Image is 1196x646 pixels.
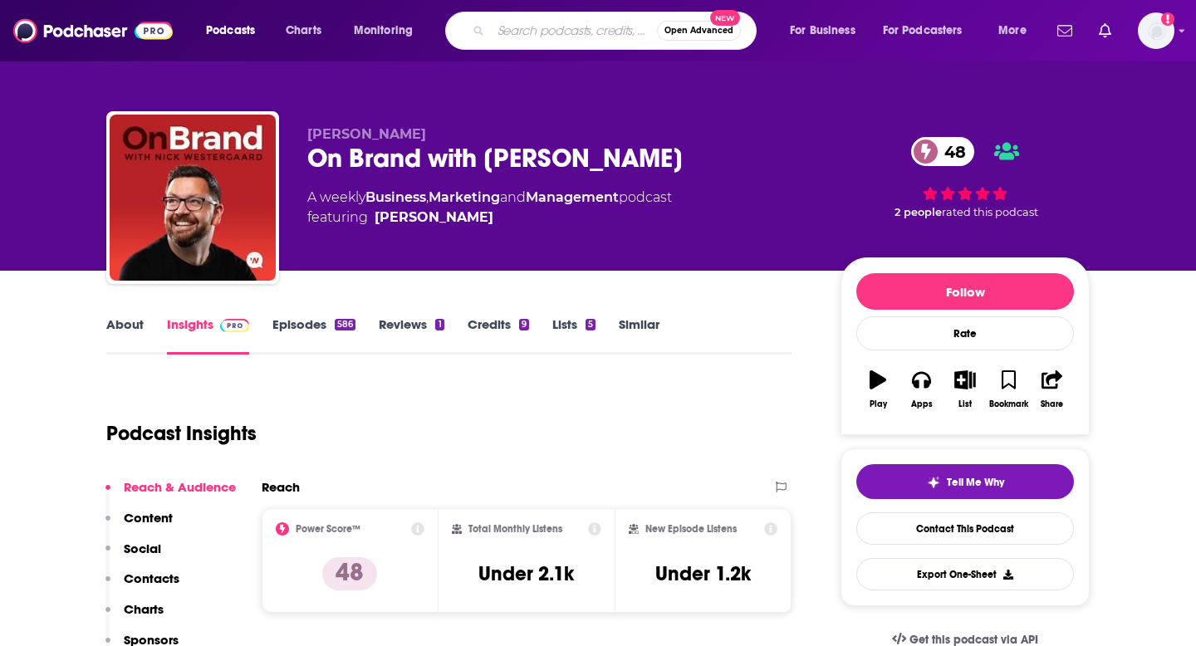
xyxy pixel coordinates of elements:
[275,17,331,44] a: Charts
[856,464,1074,499] button: tell me why sparkleTell Me Why
[664,27,733,35] span: Open Advanced
[657,21,741,41] button: Open AdvancedNew
[272,316,355,355] a: Episodes586
[167,316,249,355] a: InsightsPodchaser Pro
[206,19,255,42] span: Podcasts
[286,19,321,42] span: Charts
[124,479,236,495] p: Reach & Audience
[124,601,164,617] p: Charts
[841,126,1090,229] div: 48 2 peoplerated this podcast
[1092,17,1118,45] a: Show notifications dropdown
[790,19,855,42] span: For Business
[105,541,161,571] button: Social
[989,399,1028,409] div: Bookmark
[895,206,942,218] span: 2 people
[1138,12,1174,49] button: Show profile menu
[958,399,972,409] div: List
[944,360,987,419] button: List
[856,558,1074,590] button: Export One-Sheet
[1138,12,1174,49] span: Logged in as redsetterpr
[856,316,1074,350] div: Rate
[105,479,236,510] button: Reach & Audience
[645,523,737,535] h2: New Episode Listens
[655,561,751,586] h3: Under 1.2k
[429,189,500,205] a: Marketing
[778,17,876,44] button: open menu
[354,19,413,42] span: Monitoring
[105,601,164,632] button: Charts
[435,319,444,330] div: 1
[322,557,377,590] p: 48
[872,17,987,44] button: open menu
[106,421,257,446] h1: Podcast Insights
[365,189,426,205] a: Business
[105,570,179,601] button: Contacts
[856,273,1074,310] button: Follow
[586,319,596,330] div: 5
[987,17,1047,44] button: open menu
[491,17,657,44] input: Search podcasts, credits, & more...
[619,316,659,355] a: Similar
[468,523,562,535] h2: Total Monthly Listens
[124,570,179,586] p: Contacts
[1161,12,1174,26] svg: Add a profile image
[124,510,173,526] p: Content
[342,17,434,44] button: open menu
[426,189,429,205] span: ,
[307,208,672,228] span: featuring
[262,479,300,495] h2: Reach
[899,360,943,419] button: Apps
[856,512,1074,545] a: Contact This Podcast
[928,137,974,166] span: 48
[1051,17,1079,45] a: Show notifications dropdown
[478,561,574,586] h3: Under 2.1k
[110,115,276,281] img: On Brand with Nick Westergaard
[105,510,173,541] button: Content
[519,319,529,330] div: 9
[856,360,899,419] button: Play
[927,476,940,489] img: tell me why sparkle
[307,188,672,228] div: A weekly podcast
[911,399,933,409] div: Apps
[296,523,360,535] h2: Power Score™
[552,316,596,355] a: Lists5
[335,319,355,330] div: 586
[124,541,161,556] p: Social
[307,126,426,142] span: [PERSON_NAME]
[461,12,772,50] div: Search podcasts, credits, & more...
[468,316,529,355] a: Credits9
[13,15,173,46] img: Podchaser - Follow, Share and Rate Podcasts
[911,137,974,166] a: 48
[1138,12,1174,49] img: User Profile
[883,19,963,42] span: For Podcasters
[220,319,249,332] img: Podchaser Pro
[998,19,1027,42] span: More
[710,10,740,26] span: New
[500,189,526,205] span: and
[526,189,619,205] a: Management
[1031,360,1074,419] button: Share
[1041,399,1063,409] div: Share
[106,316,144,355] a: About
[947,476,1004,489] span: Tell Me Why
[987,360,1030,419] button: Bookmark
[379,316,444,355] a: Reviews1
[942,206,1038,218] span: rated this podcast
[870,399,887,409] div: Play
[375,208,493,228] a: Nick Westergaard
[194,17,277,44] button: open menu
